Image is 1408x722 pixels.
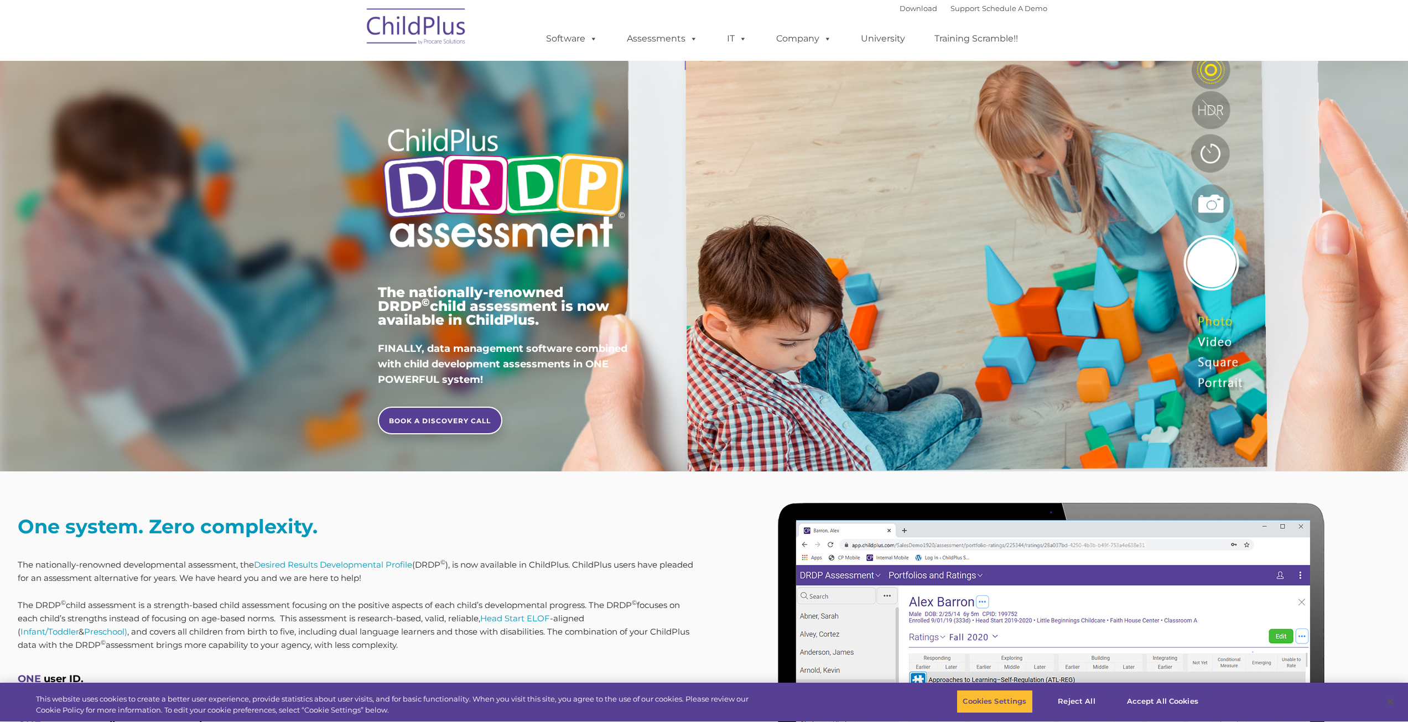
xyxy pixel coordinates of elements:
[950,4,980,13] a: Support
[18,558,696,585] p: The nationally-renowned developmental assessment, the (DRDP ), is now available in ChildPlus. Chi...
[1121,690,1204,713] button: Accept All Cookies
[850,28,916,50] a: University
[632,599,637,606] sup: ©
[765,28,843,50] a: Company
[535,28,609,50] a: Software
[101,638,106,646] sup: ©
[20,626,79,637] a: Infant/Toddler
[378,342,627,386] span: FINALLY, data management software combined with child development assessments in ONE POWERFUL sys...
[378,407,502,434] a: BOOK A DISCOVERY CALL
[900,4,1047,13] font: |
[18,599,696,652] p: The DRDP child assessment is a strength-based child assessment focusing on the positive aspects o...
[36,694,775,715] div: This website uses cookies to create a better user experience, provide statistics about user visit...
[61,599,66,606] sup: ©
[84,626,127,637] a: Preschool)
[361,1,472,56] img: ChildPlus by Procare Solutions
[378,284,609,328] span: The nationally-renowned DRDP child assessment is now available in ChildPlus.
[378,113,629,266] img: Copyright - DRDP Logo Light
[440,558,445,566] sup: ©
[18,673,41,685] span: ONE
[1378,689,1402,714] button: Close
[422,296,430,309] sup: ©
[923,28,1029,50] a: Training Scramble!!
[716,28,758,50] a: IT
[480,613,550,624] a: Head Start ELOF
[44,673,84,685] span: user ID.
[1042,690,1111,713] button: Reject All
[254,559,412,570] a: Desired Results Developmental Profile
[900,4,937,13] a: Download
[18,515,318,538] strong: One system. Zero complexity.
[982,4,1047,13] a: Schedule A Demo
[957,690,1032,713] button: Cookies Settings
[616,28,709,50] a: Assessments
